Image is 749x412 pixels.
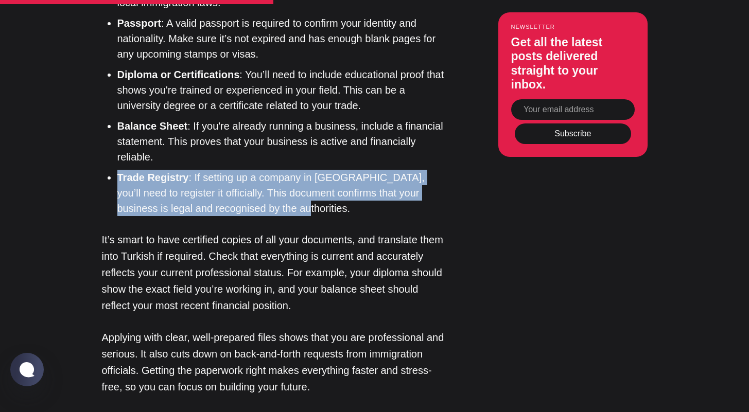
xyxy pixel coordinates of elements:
[117,118,447,165] li: : If you're already running a business, include a financial statement. This proves that your busi...
[117,67,447,113] li: : You’ll need to include educational proof that shows you're trained or experienced in your field...
[117,17,162,29] strong: Passport
[515,123,631,144] button: Subscribe
[102,231,447,314] p: It’s smart to have certified copies of all your documents, and translate them into Turkish if req...
[511,35,635,92] h3: Get all the latest posts delivered straight to your inbox.
[117,15,447,62] li: : A valid passport is required to confirm your identity and nationality. Make sure it’s not expir...
[102,329,447,395] p: Applying with clear, well-prepared files shows that you are professional and serious. It also cut...
[117,172,189,183] strong: Trade Registry
[117,120,188,132] strong: Balance Sheet
[511,100,635,120] input: Your email address
[117,170,447,216] li: : If setting up a company in [GEOGRAPHIC_DATA], you’ll need to register it officially. This docum...
[511,24,635,30] small: Newsletter
[117,69,240,80] strong: Diploma or Certifications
